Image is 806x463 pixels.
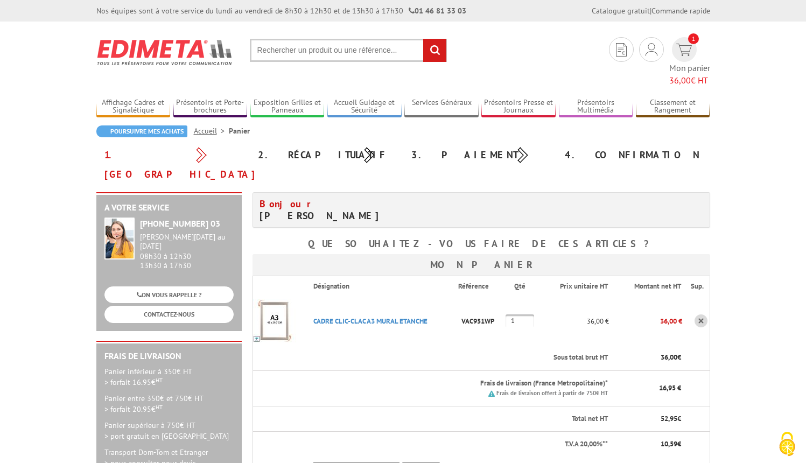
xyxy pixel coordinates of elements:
p: € [618,414,681,424]
h2: Frais de Livraison [104,352,234,361]
span: 36,00 [661,353,677,362]
div: 4. Confirmation [557,145,710,165]
th: Qté [506,276,540,297]
a: Exposition Grilles et Panneaux [250,98,325,116]
span: Bonjour [260,198,317,210]
li: Panier [229,125,250,136]
img: devis rapide [646,43,657,56]
a: Commande rapide [651,6,710,16]
img: picto.png [488,390,495,397]
div: 08h30 à 12h30 13h30 à 17h30 [140,233,234,270]
a: Accueil Guidage et Sécurité [327,98,402,116]
h2: A votre service [104,203,234,213]
div: Nos équipes sont à votre service du lundi au vendredi de 8h30 à 12h30 et de 13h30 à 17h30 [96,5,466,16]
p: VAC951WP [458,312,506,331]
p: Panier inférieur à 350€ HT [104,366,234,388]
a: CADRE CLIC-CLAC A3 MURAL ETANCHE [313,317,427,326]
strong: [PHONE_NUMBER] 03 [140,218,220,229]
img: devis rapide [616,43,627,57]
p: Frais de livraison (France Metropolitaine)* [313,378,608,389]
span: 16,95 € [659,383,681,392]
p: Référence [458,282,504,292]
p: Montant net HT [618,282,681,292]
sup: HT [156,376,163,384]
span: 1 [688,33,699,44]
a: Catalogue gratuit [592,6,650,16]
a: Affichage Cadres et Signalétique [96,98,171,116]
span: > port gratuit en [GEOGRAPHIC_DATA] [104,431,229,441]
button: Cookies (fenêtre modale) [768,426,806,463]
span: > forfait 20.95€ [104,404,163,414]
span: € HT [669,74,710,87]
div: 2. Récapitulatif [250,145,403,165]
th: Désignation [305,276,459,297]
b: Que souhaitez-vous faire de ces articles ? [308,237,654,250]
p: Total net HT [262,414,608,424]
input: rechercher [423,39,446,62]
p: 36,00 € [609,312,682,331]
span: Mon panier [669,62,710,87]
div: 1. [GEOGRAPHIC_DATA] [96,145,250,184]
a: CONTACTEZ-NOUS [104,306,234,322]
span: 36,00 [669,75,691,86]
span: 10,59 [661,439,677,448]
a: Poursuivre mes achats [96,125,187,137]
th: Sous total brut HT [305,345,609,370]
a: Accueil [194,126,229,136]
p: € [618,439,681,450]
span: > forfait 16.95€ [104,377,163,387]
a: Présentoirs et Porte-brochures [173,98,248,116]
p: Prix unitaire HT [549,282,608,292]
sup: HT [156,403,163,411]
a: devis rapide 1 Mon panier 36,00€ HT [669,37,710,87]
small: Frais de livraison offert à partir de 750€ HT [496,389,608,397]
a: Services Généraux [404,98,479,116]
img: Cookies (fenêtre modale) [774,431,801,458]
th: Sup. [682,276,710,297]
p: Panier entre 350€ et 750€ HT [104,393,234,415]
a: Présentoirs Multimédia [559,98,633,116]
div: [PERSON_NAME][DATE] au [DATE] [140,233,234,251]
div: | [592,5,710,16]
img: CADRE CLIC-CLAC A3 MURAL ETANCHE [253,299,296,342]
a: Présentoirs Presse et Journaux [481,98,556,116]
p: 36,00 € [540,312,609,331]
h4: [PERSON_NAME] [260,198,473,222]
input: Rechercher un produit ou une référence... [250,39,447,62]
p: Panier supérieur à 750€ HT [104,420,234,441]
a: Classement et Rangement [636,98,710,116]
strong: 01 46 81 33 03 [409,6,466,16]
p: € [618,353,681,363]
span: 52,95 [661,414,677,423]
div: 3. Paiement [403,145,557,165]
h3: Mon panier [253,254,710,276]
p: T.V.A 20,00%** [262,439,608,450]
img: widget-service.jpg [104,218,135,259]
img: Edimeta [96,32,234,72]
a: ON VOUS RAPPELLE ? [104,286,234,303]
img: devis rapide [676,44,692,56]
